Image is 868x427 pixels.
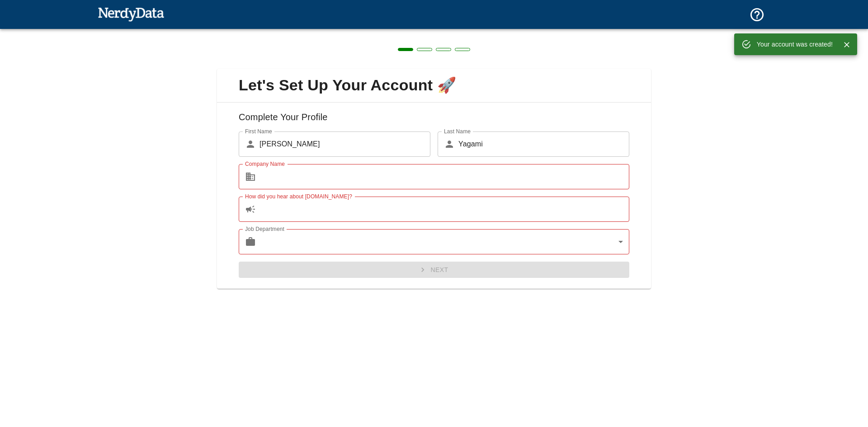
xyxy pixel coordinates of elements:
[840,38,854,52] button: Close
[224,110,644,131] h6: Complete Your Profile
[224,76,644,95] span: Let's Set Up Your Account 🚀
[245,225,284,233] label: Job Department
[744,1,770,28] button: Support and Documentation
[444,127,471,135] label: Last Name
[245,127,272,135] label: First Name
[98,5,164,23] img: NerdyData.com
[245,160,285,168] label: Company Name
[757,36,833,52] div: Your account was created!
[245,192,352,200] label: How did you hear about [DOMAIN_NAME]?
